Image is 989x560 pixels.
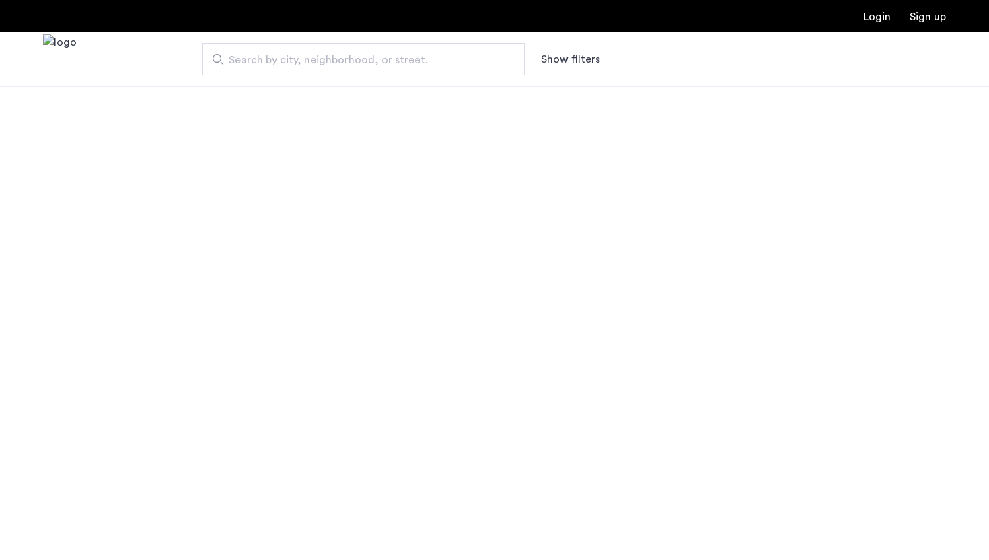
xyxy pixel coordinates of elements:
input: Apartment Search [202,43,525,75]
a: Registration [910,11,946,22]
a: Login [863,11,891,22]
button: Show or hide filters [541,51,600,67]
span: Search by city, neighborhood, or street. [229,52,487,68]
img: logo [43,34,77,85]
a: Cazamio Logo [43,34,77,85]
